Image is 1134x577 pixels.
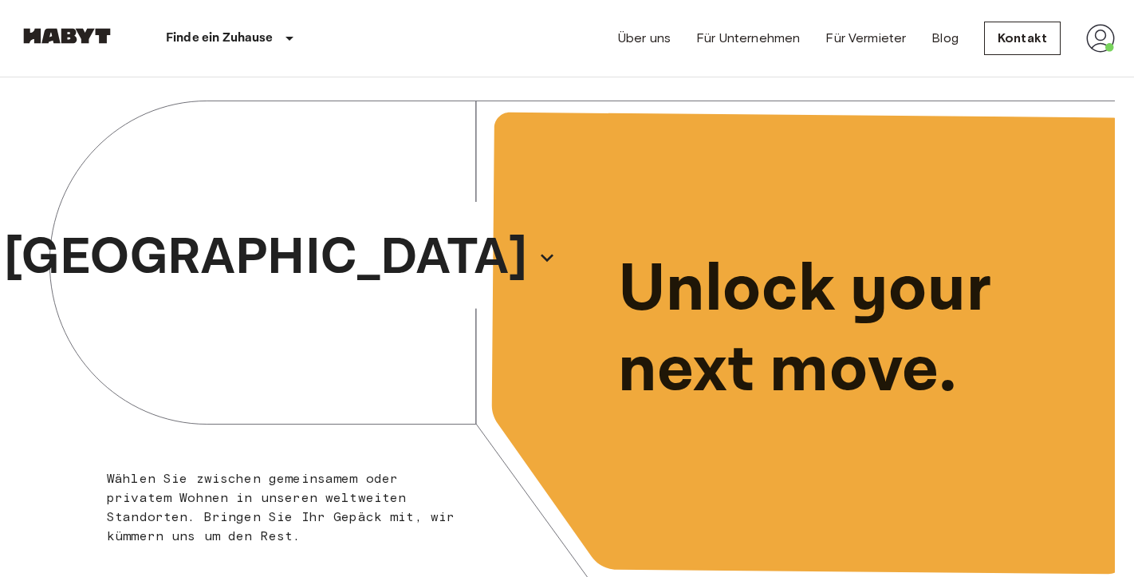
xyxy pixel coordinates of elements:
a: Kontakt [984,22,1061,55]
a: Für Vermieter [825,29,906,48]
a: Blog [931,29,959,48]
p: Unlock your next move. [618,250,1089,411]
p: [GEOGRAPHIC_DATA] [4,219,527,296]
a: Für Unternehmen [696,29,800,48]
img: avatar [1086,24,1115,53]
p: Finde ein Zuhause [166,29,274,48]
a: Über uns [618,29,671,48]
img: Habyt [19,28,115,44]
p: Wählen Sie zwischen gemeinsamem oder privatem Wohnen in unseren weltweiten Standorten. Bringen Si... [107,469,468,546]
